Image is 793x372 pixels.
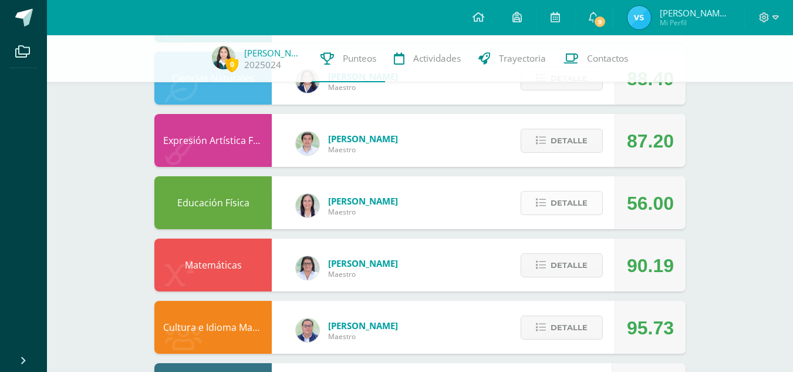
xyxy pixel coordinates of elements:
[296,132,319,155] img: 8e3dba6cfc057293c5db5c78f6d0205d.png
[551,317,588,339] span: Detalle
[385,35,470,82] a: Actividades
[470,35,555,82] a: Trayectoria
[154,301,272,354] div: Cultura e Idioma Maya, Garífuna o Xinka
[212,46,235,69] img: 77f6c6152d0f455c8775ae6af4b03fb2.png
[225,57,238,72] span: 0
[328,207,398,217] span: Maestro
[328,133,398,145] span: [PERSON_NAME]
[627,6,651,29] img: 9ac376e517150ea7a947938ae8e8916a.png
[154,176,272,229] div: Educación Física
[328,257,398,269] span: [PERSON_NAME]
[627,239,674,292] div: 90.19
[312,35,385,82] a: Punteos
[551,254,588,276] span: Detalle
[627,115,674,167] div: 87.20
[244,59,281,71] a: 2025024
[521,253,603,277] button: Detalle
[660,18,730,28] span: Mi Perfil
[343,52,376,65] span: Punteos
[154,239,272,291] div: Matemáticas
[154,114,272,167] div: Expresión Artística FORMACIÓN MUSICAL
[328,331,398,341] span: Maestro
[296,256,319,280] img: 341d98b4af7301a051bfb6365f8299c3.png
[296,319,319,342] img: c1c1b07ef08c5b34f56a5eb7b3c08b85.png
[627,301,674,354] div: 95.73
[328,145,398,155] span: Maestro
[521,129,603,153] button: Detalle
[555,35,637,82] a: Contactos
[328,269,398,279] span: Maestro
[328,320,398,331] span: [PERSON_NAME]
[328,82,398,92] span: Maestro
[328,195,398,207] span: [PERSON_NAME]
[499,52,546,65] span: Trayectoria
[296,194,319,217] img: f77eda19ab9d4901e6803b4611072024.png
[551,192,588,214] span: Detalle
[521,316,603,340] button: Detalle
[627,177,674,230] div: 56.00
[660,7,730,19] span: [PERSON_NAME] [US_STATE]
[413,52,461,65] span: Actividades
[521,191,603,215] button: Detalle
[244,47,303,59] a: [PERSON_NAME]
[587,52,628,65] span: Contactos
[593,15,606,28] span: 9
[551,130,588,152] span: Detalle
